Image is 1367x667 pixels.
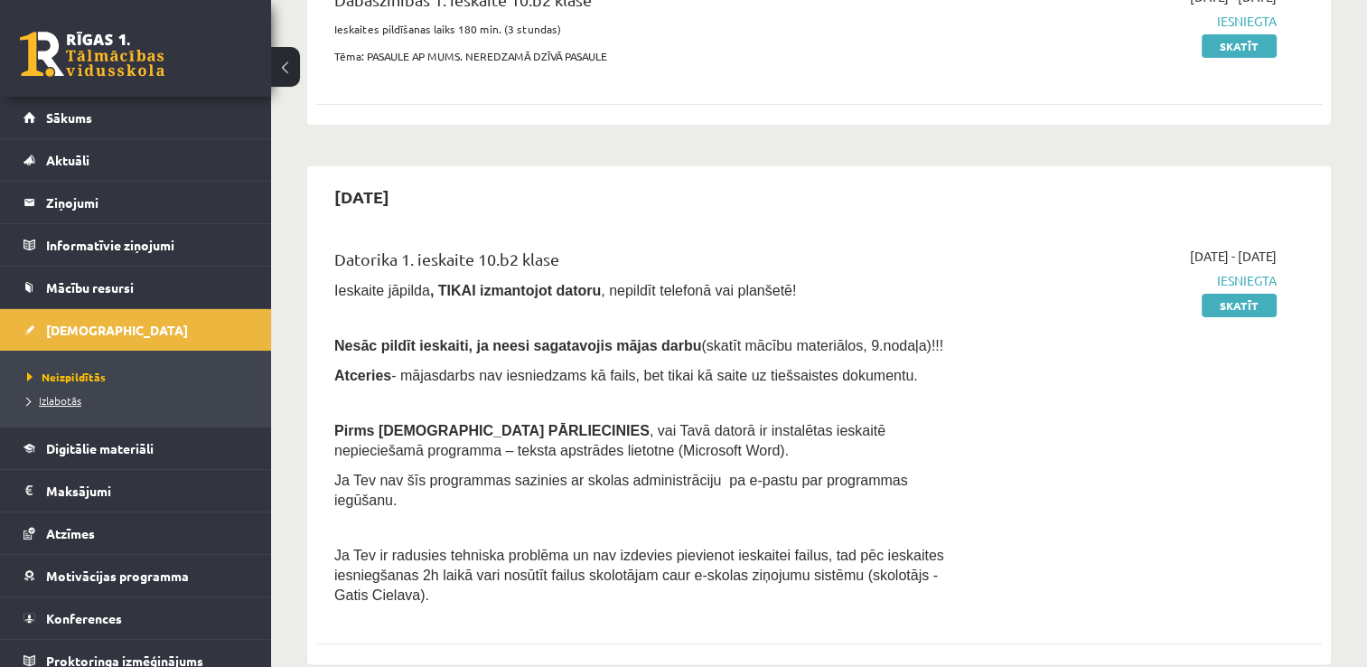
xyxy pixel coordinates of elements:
[980,271,1277,290] span: Iesniegta
[334,338,701,353] span: Nesāc pildīt ieskaiti, ja neesi sagatavojis mājas darbu
[46,152,89,168] span: Aktuāli
[46,610,122,626] span: Konferences
[23,309,248,351] a: [DEMOGRAPHIC_DATA]
[46,279,134,296] span: Mācību resursi
[316,175,407,218] h2: [DATE]
[46,109,92,126] span: Sākums
[46,182,248,223] legend: Ziņojumi
[334,548,944,603] span: Ja Tev ir radusies tehniska problēma un nav izdevies pievienot ieskaitei failus, tad pēc ieskaite...
[334,21,953,37] p: Ieskaites pildīšanas laiks 180 min. (3 stundas)
[1202,294,1277,317] a: Skatīt
[334,473,908,508] span: Ja Tev nav šīs programmas sazinies ar skolas administrāciju pa e-pastu par programmas iegūšanu.
[23,427,248,469] a: Digitālie materiāli
[46,568,189,584] span: Motivācijas programma
[46,224,248,266] legend: Informatīvie ziņojumi
[23,470,248,512] a: Maksājumi
[20,32,164,77] a: Rīgas 1. Tālmācības vidusskola
[23,512,248,554] a: Atzīmes
[23,139,248,181] a: Aktuāli
[334,368,918,383] span: - mājasdarbs nav iesniedzams kā fails, bet tikai kā saite uz tiešsaistes dokumentu.
[1202,34,1277,58] a: Skatīt
[980,12,1277,31] span: Iesniegta
[46,525,95,541] span: Atzīmes
[23,224,248,266] a: Informatīvie ziņojumi
[27,369,253,385] a: Neizpildītās
[23,97,248,138] a: Sākums
[334,247,953,280] div: Datorika 1. ieskaite 10.b2 klase
[46,322,188,338] span: [DEMOGRAPHIC_DATA]
[334,283,796,298] span: Ieskaite jāpilda , nepildīt telefonā vai planšetē!
[27,392,253,409] a: Izlabotās
[46,440,154,456] span: Digitālie materiāli
[23,267,248,308] a: Mācību resursi
[23,182,248,223] a: Ziņojumi
[1190,247,1277,266] span: [DATE] - [DATE]
[23,597,248,639] a: Konferences
[23,555,248,597] a: Motivācijas programma
[430,283,601,298] b: , TIKAI izmantojot datoru
[334,368,391,383] b: Atceries
[334,423,650,438] span: Pirms [DEMOGRAPHIC_DATA] PĀRLIECINIES
[27,370,106,384] span: Neizpildītās
[701,338,943,353] span: (skatīt mācību materiālos, 9.nodaļa)!!!
[27,393,81,408] span: Izlabotās
[334,423,885,458] span: , vai Tavā datorā ir instalētas ieskaitē nepieciešamā programma – teksta apstrādes lietotne (Micr...
[46,470,248,512] legend: Maksājumi
[334,48,953,64] p: Tēma: PASAULE AP MUMS. NEREDZAMĀ DZĪVĀ PASAULE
